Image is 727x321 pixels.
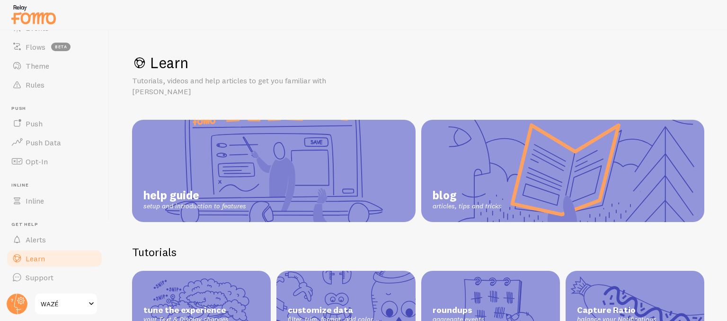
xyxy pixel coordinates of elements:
[26,196,44,205] span: Inline
[421,120,705,222] a: blog articles, tips and tricks
[41,298,86,310] span: WAZÉ
[11,222,103,228] span: Get Help
[6,152,103,171] a: Opt-In
[6,75,103,94] a: Rules
[26,119,43,128] span: Push
[6,268,103,287] a: Support
[132,120,416,222] a: help guide setup and introduction to features
[26,80,44,89] span: Rules
[433,202,502,211] span: articles, tips and tricks
[26,138,61,147] span: Push Data
[132,75,359,97] p: Tutorials, videos and help articles to get you familiar with [PERSON_NAME]
[6,56,103,75] a: Theme
[132,53,704,72] h1: Learn
[6,114,103,133] a: Push
[6,133,103,152] a: Push Data
[433,188,502,202] span: blog
[6,249,103,268] a: Learn
[10,2,57,27] img: fomo-relay-logo-orange.svg
[433,305,549,316] span: roundups
[132,245,704,259] h2: Tutorials
[11,106,103,112] span: Push
[26,42,45,52] span: Flows
[26,254,45,263] span: Learn
[26,157,48,166] span: Opt-In
[34,293,98,315] a: WAZÉ
[577,305,693,316] span: Capture Ratio
[26,235,46,244] span: Alerts
[26,61,49,71] span: Theme
[6,37,103,56] a: Flows beta
[143,202,246,211] span: setup and introduction to features
[6,230,103,249] a: Alerts
[143,305,259,316] span: tune the experience
[26,273,53,282] span: Support
[143,188,246,202] span: help guide
[11,182,103,188] span: Inline
[6,191,103,210] a: Inline
[288,305,404,316] span: customize data
[51,43,71,51] span: beta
